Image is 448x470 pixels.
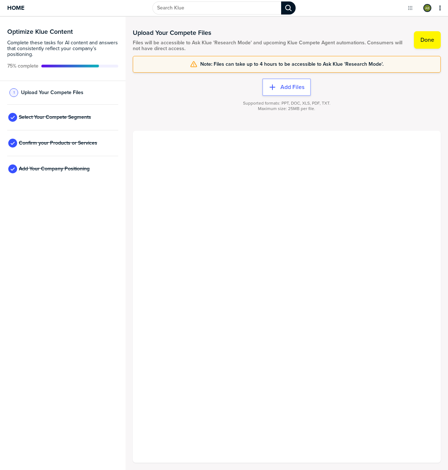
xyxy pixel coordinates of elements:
[21,90,83,96] span: Upload Your Compete Files
[19,140,97,146] span: Confirm your Products or Services
[423,4,431,12] div: Andrew Bartholomew
[152,1,281,15] input: Search Klue
[200,61,383,67] span: Note: Files can take up to 4 hours to be accessible to Ask Klue 'Research Mode'.
[423,3,432,13] a: Edit Profile
[133,28,407,37] h1: Upload Your Compete Files
[258,106,315,112] span: Maximum size: 25MB per file.
[262,78,311,96] button: Add Files
[19,166,90,172] span: Add Your Company Positioning
[19,114,91,120] span: Select Your Compete Segments
[133,40,407,52] span: Files will be accessible to Ask Klue 'Research Mode' and upcoming Klue Compete Agent automations....
[7,63,38,69] span: Active
[7,40,118,57] span: Complete these tasks for AI content and answers that consistently reflect your company’s position...
[414,31,441,49] button: Done
[7,28,118,35] h3: Optimize Klue Content
[281,1,296,15] div: Search Klue
[420,36,434,44] label: Done
[280,84,304,91] label: Add Files
[407,4,414,12] button: Open Drop
[424,5,431,11] img: 9df4d00a4441b22e805814744248e270-sml.png
[7,5,24,11] span: Home
[13,90,15,95] span: 1
[243,101,330,106] span: Supported formats: PPT, DOC, XLS, PDF, TXT.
